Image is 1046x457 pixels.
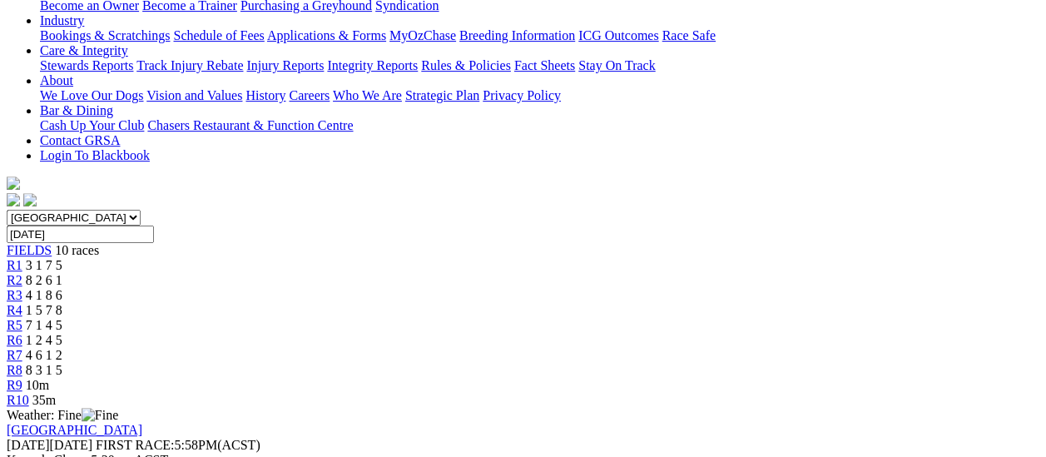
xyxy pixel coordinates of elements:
[662,28,715,42] a: Race Safe
[40,73,73,87] a: About
[7,288,22,302] a: R3
[459,28,575,42] a: Breeding Information
[514,58,575,72] a: Fact Sheets
[246,58,324,72] a: Injury Reports
[7,348,22,362] a: R7
[483,88,561,102] a: Privacy Policy
[32,393,56,407] span: 35m
[40,13,84,27] a: Industry
[26,318,62,332] span: 7 1 4 5
[40,28,170,42] a: Bookings & Scratchings
[40,148,150,162] a: Login To Blackbook
[147,118,353,132] a: Chasers Restaurant & Function Centre
[7,408,118,422] span: Weather: Fine
[7,438,50,452] span: [DATE]
[578,28,658,42] a: ICG Outcomes
[421,58,511,72] a: Rules & Policies
[7,318,22,332] a: R5
[40,43,128,57] a: Care & Integrity
[7,363,22,377] a: R8
[7,333,22,347] a: R6
[173,28,264,42] a: Schedule of Fees
[327,58,418,72] a: Integrity Reports
[26,348,62,362] span: 4 6 1 2
[267,28,386,42] a: Applications & Forms
[40,103,113,117] a: Bar & Dining
[40,58,133,72] a: Stewards Reports
[40,133,120,147] a: Contact GRSA
[389,28,456,42] a: MyOzChase
[96,438,174,452] span: FIRST RACE:
[245,88,285,102] a: History
[7,193,20,206] img: facebook.svg
[96,438,260,452] span: 5:58PM(ACST)
[7,393,29,407] a: R10
[26,273,62,287] span: 8 2 6 1
[146,88,242,102] a: Vision and Values
[7,243,52,257] a: FIELDS
[578,58,655,72] a: Stay On Track
[40,88,1039,103] div: About
[40,58,1039,73] div: Care & Integrity
[7,226,154,243] input: Select date
[26,288,62,302] span: 4 1 8 6
[26,258,62,272] span: 3 1 7 5
[7,176,20,190] img: logo-grsa-white.png
[26,333,62,347] span: 1 2 4 5
[7,258,22,272] a: R1
[136,58,243,72] a: Track Injury Rebate
[7,423,142,437] a: [GEOGRAPHIC_DATA]
[7,378,22,392] a: R9
[26,378,49,392] span: 10m
[82,408,118,423] img: Fine
[26,303,62,317] span: 1 5 7 8
[55,243,99,257] span: 10 races
[405,88,479,102] a: Strategic Plan
[7,273,22,287] a: R2
[40,118,144,132] a: Cash Up Your Club
[40,28,1039,43] div: Industry
[40,88,143,102] a: We Love Our Dogs
[333,88,402,102] a: Who We Are
[26,363,62,377] span: 8 3 1 5
[7,303,22,317] a: R4
[289,88,330,102] a: Careers
[23,193,37,206] img: twitter.svg
[7,438,92,452] span: [DATE]
[40,118,1039,133] div: Bar & Dining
